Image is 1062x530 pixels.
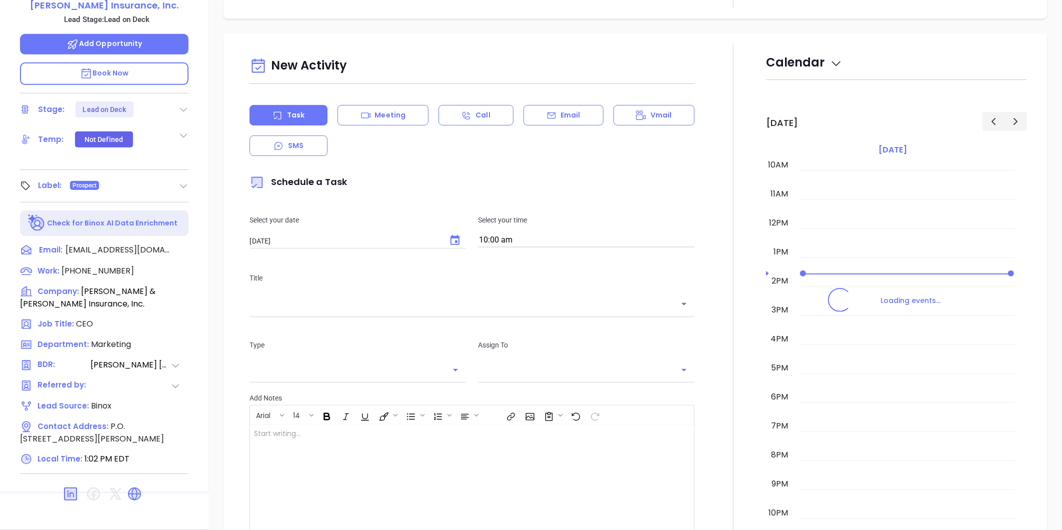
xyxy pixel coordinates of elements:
[91,400,111,411] span: Binox
[766,507,790,519] div: 10pm
[585,406,603,423] span: Redo
[766,159,790,171] div: 10am
[768,333,790,345] div: 4pm
[766,54,842,70] span: Calendar
[38,178,62,193] div: Label:
[876,143,909,157] a: [DATE]
[250,406,286,423] span: Font family
[249,339,466,350] p: Type
[455,406,481,423] span: Align
[72,180,97,191] span: Prospect
[287,110,304,120] p: Task
[767,217,790,229] div: 12pm
[38,132,64,147] div: Temp:
[84,131,123,147] div: Not Defined
[650,110,672,120] p: Vmail
[38,102,65,117] div: Stage:
[374,110,405,120] p: Meeting
[766,117,798,128] h2: [DATE]
[768,188,790,200] div: 11am
[37,421,108,431] span: Contact Address:
[677,363,691,377] button: Open
[91,338,131,350] span: Marketing
[37,453,82,464] span: Local Time:
[874,295,1003,312] div: Loading events...
[84,453,129,464] span: 1:02 PM EDT
[249,236,441,246] input: MM/DD/YYYY
[982,112,1005,130] button: Previous day
[37,339,89,349] span: Department:
[478,214,694,225] p: Select your time
[251,410,275,417] span: Arial
[251,406,278,423] button: Arial
[771,246,790,258] div: 1pm
[769,275,790,287] div: 2pm
[520,406,538,423] span: Insert Image
[37,400,89,411] span: Lead Source:
[539,406,565,423] span: Surveys
[249,392,694,403] p: Add Notes
[37,286,79,296] span: Company:
[39,244,62,257] span: Email:
[336,406,354,423] span: Italic
[769,304,790,316] div: 3pm
[25,13,188,26] p: Lead Stage: Lead on Deck
[566,406,584,423] span: Undo
[249,175,347,188] span: Schedule a Task
[90,359,170,371] span: [PERSON_NAME] [PERSON_NAME]
[448,363,462,377] button: Open
[83,101,126,117] div: Lead on Deck
[249,214,466,225] p: Select your date
[475,110,490,120] p: Call
[37,318,74,329] span: Job Title:
[288,406,307,423] button: 14
[560,110,580,120] p: Email
[61,265,134,276] span: [PHONE_NUMBER]
[37,379,89,392] span: Referred by:
[355,406,373,423] span: Underline
[1004,112,1027,130] button: Next day
[249,272,694,283] p: Title
[478,339,694,350] p: Assign To
[374,406,400,423] span: Fill color or set the text color
[428,406,454,423] span: Insert Ordered List
[769,478,790,490] div: 9pm
[769,420,790,432] div: 7pm
[769,449,790,461] div: 8pm
[677,297,691,311] button: Open
[249,53,694,79] div: New Activity
[288,140,303,151] p: SMS
[445,230,465,250] button: Choose date, selected date is Oct 11, 2025
[28,214,45,232] img: Ai-Enrich-DaqCidB-.svg
[501,406,519,423] span: Insert link
[317,406,335,423] span: Bold
[287,406,316,423] span: Font size
[769,362,790,374] div: 5pm
[20,285,155,309] span: [PERSON_NAME] & [PERSON_NAME] Insurance, Inc.
[65,244,170,256] span: [EMAIL_ADDRESS][DOMAIN_NAME]
[401,406,427,423] span: Insert Unordered List
[288,410,305,417] span: 14
[80,68,129,78] span: Book Now
[37,359,89,371] span: BDR:
[37,265,59,276] span: Work :
[66,38,142,48] span: Add Opportunity
[769,391,790,403] div: 6pm
[47,218,177,228] p: Check for Binox AI Data Enrichment
[76,318,93,329] span: CEO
